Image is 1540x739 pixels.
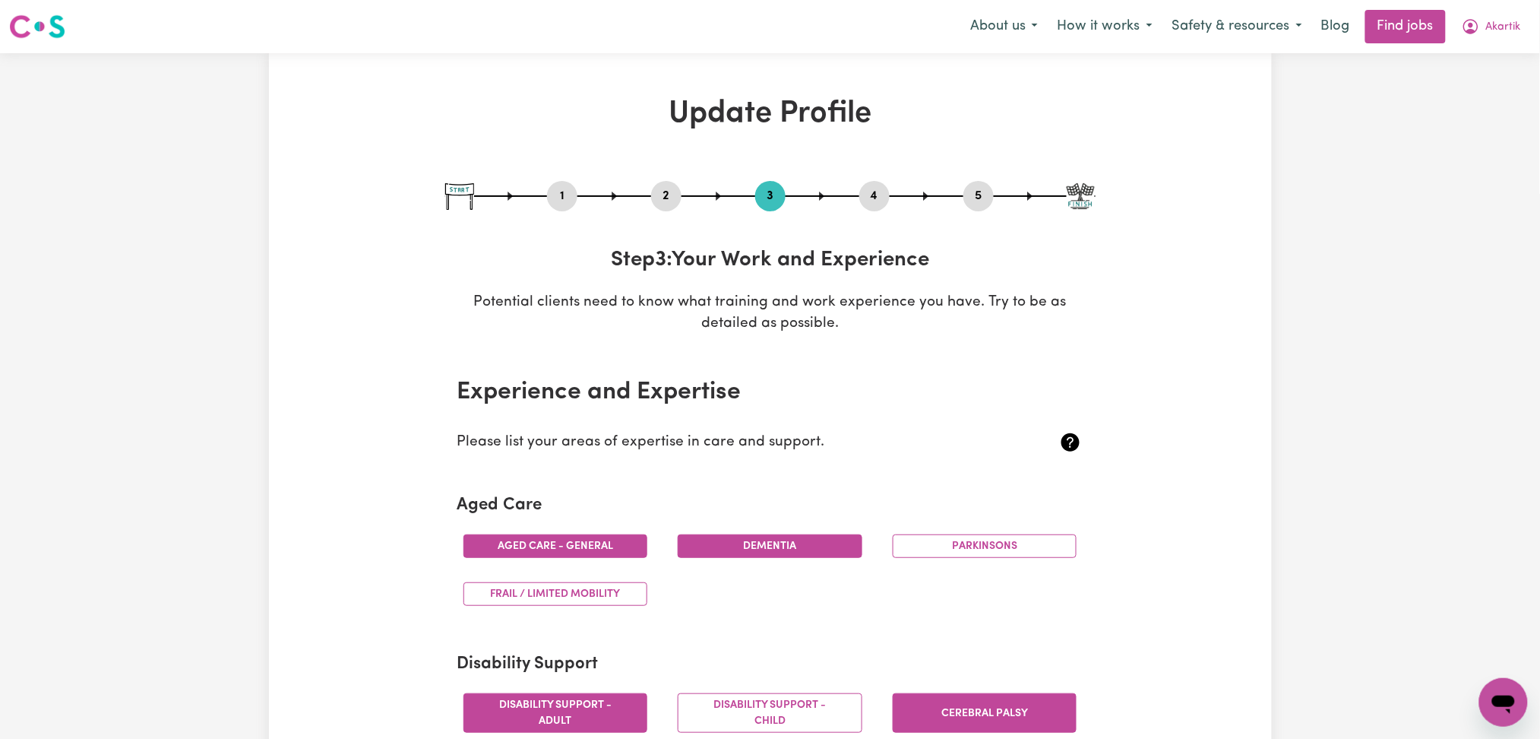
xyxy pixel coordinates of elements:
[960,11,1048,43] button: About us
[1486,19,1521,36] span: Akartik
[457,655,1083,675] h2: Disability Support
[1162,11,1312,43] button: Safety & resources
[457,378,1083,407] h2: Experience and Expertise
[1452,11,1531,43] button: My Account
[1048,11,1162,43] button: How it works
[893,693,1077,733] button: Cerebral Palsy
[463,582,648,606] button: Frail / limited mobility
[1479,678,1528,727] iframe: Button to launch messaging window
[1365,10,1446,43] a: Find jobs
[457,496,1083,516] h2: Aged Care
[1312,10,1359,43] a: Blog
[445,292,1096,336] p: Potential clients need to know what training and work experience you have. Try to be as detailed ...
[678,693,862,733] button: Disability support - Child
[859,186,890,206] button: Go to step 4
[463,693,648,733] button: Disability support - Adult
[651,186,681,206] button: Go to step 2
[547,186,577,206] button: Go to step 1
[893,534,1077,558] button: Parkinsons
[9,9,65,44] a: Careseekers logo
[445,96,1096,132] h1: Update Profile
[678,534,862,558] button: Dementia
[755,186,786,206] button: Go to step 3
[445,248,1096,274] h3: Step 3 : Your Work and Experience
[9,13,65,40] img: Careseekers logo
[457,432,979,454] p: Please list your areas of expertise in care and support.
[963,186,994,206] button: Go to step 5
[463,534,648,558] button: Aged care - General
